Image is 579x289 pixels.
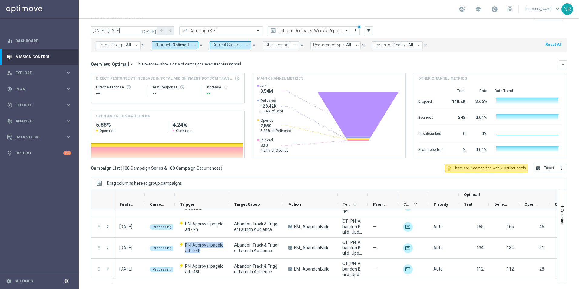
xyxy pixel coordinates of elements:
i: close [300,43,304,47]
div: Rate [473,88,487,93]
button: close [251,42,257,48]
span: PNI Approval pageload - 2h [185,221,224,232]
div: 140.2K [450,96,465,106]
button: Optimail arrow_drop_down [110,61,136,67]
div: Dashboard [7,33,71,49]
i: filter_alt [366,28,372,33]
i: lightbulb [7,151,12,156]
div: Test Response [152,85,196,90]
span: Optimail [464,192,480,197]
span: 3.64% of Sent [260,109,283,114]
a: Dashboard [15,33,71,49]
i: gps_fixed [7,86,12,92]
span: 320 [260,143,289,148]
i: open_in_browser [536,166,541,171]
span: ( [121,165,122,171]
span: All [408,42,413,48]
i: close [199,43,203,47]
span: Trigger [180,202,195,207]
span: Click rate [176,128,192,133]
i: trending_up [182,28,188,34]
button: filter_alt [365,26,373,35]
i: close [361,43,366,47]
button: Recurrence type: All arrow_drop_down [310,41,361,49]
span: Processing [153,267,171,271]
i: arrow_drop_down [292,42,298,48]
button: play_circle_outline Execute keyboard_arrow_right [7,103,71,108]
colored-tag: Processing [150,245,174,251]
div: This overview shows data of campaigns executed via Optimail [136,61,241,67]
span: Open rate [99,128,116,133]
span: Sent [464,202,472,207]
button: Statuses: All arrow_drop_down [263,41,299,49]
span: Auto [433,267,443,271]
div: Explore [7,70,65,76]
span: Target Group [234,202,260,207]
span: Processing [153,246,171,250]
i: refresh [352,202,357,207]
span: EM_AbandonBuild [294,245,329,251]
span: 128.42K [260,103,283,109]
span: Calculate column [352,201,357,208]
button: more_vert [557,164,567,172]
button: track_changes Analyze keyboard_arrow_right [7,119,71,124]
ng-select: Campaign KPI [179,26,263,35]
i: more_vert [353,28,358,33]
span: Sent [260,84,273,88]
i: keyboard_arrow_right [65,70,71,76]
span: 51 [539,245,544,250]
div: 348 [450,112,465,122]
span: 4.24% of Opened [260,148,289,153]
div: 0.01% [473,144,487,154]
h2: 5.88% [96,121,163,128]
button: gps_fixed Plan keyboard_arrow_right [7,87,71,91]
div: Mission Control [7,49,71,65]
ng-select: Dotcom Dedicated Weekly Reporting [268,26,351,35]
button: close [423,42,428,48]
span: Clicked [260,138,289,143]
a: Optibot [15,145,63,161]
div: -- [96,90,142,97]
button: close [141,42,146,48]
div: Direct Response [96,85,142,90]
button: more_vert [96,224,102,229]
div: Increase [206,85,240,90]
span: A [288,246,292,250]
div: Execute [7,102,65,108]
span: 28 [539,267,544,271]
span: 5.88% of Delivered [260,128,291,133]
button: lightbulb_outline There are 7 campaigns with 7 Optibot cards [445,164,528,172]
span: EM_AbandonBuild [294,224,329,229]
div: Unsubscribed [418,128,442,138]
span: 134 [476,245,484,250]
button: [DATE] [139,26,157,35]
button: close [198,42,204,48]
i: arrow_back [160,28,164,33]
img: Optimail [403,222,413,232]
span: — [373,224,376,229]
span: Explore [15,71,65,75]
span: Opened [260,118,291,123]
a: [PERSON_NAME]keyboard_arrow_down [525,5,561,14]
div: 0.01% [473,112,487,122]
div: 3.66% [473,96,487,106]
i: close [252,43,256,47]
i: lightbulb_outline [446,165,452,171]
button: more_vert [96,266,102,272]
span: — [373,266,376,272]
span: Statuses: [265,42,283,48]
div: Total [450,88,465,93]
div: -- [206,90,240,97]
span: — [373,245,376,251]
div: Data Studio keyboard_arrow_right [7,135,71,140]
i: keyboard_arrow_right [65,134,71,140]
button: equalizer Dashboard [7,38,71,43]
input: Select date range [91,26,157,35]
span: All [346,42,351,48]
button: arrow_back [157,26,166,35]
button: close [361,42,366,48]
a: Mission Control [15,49,71,65]
button: lightbulb Optibot +10 [7,151,71,156]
